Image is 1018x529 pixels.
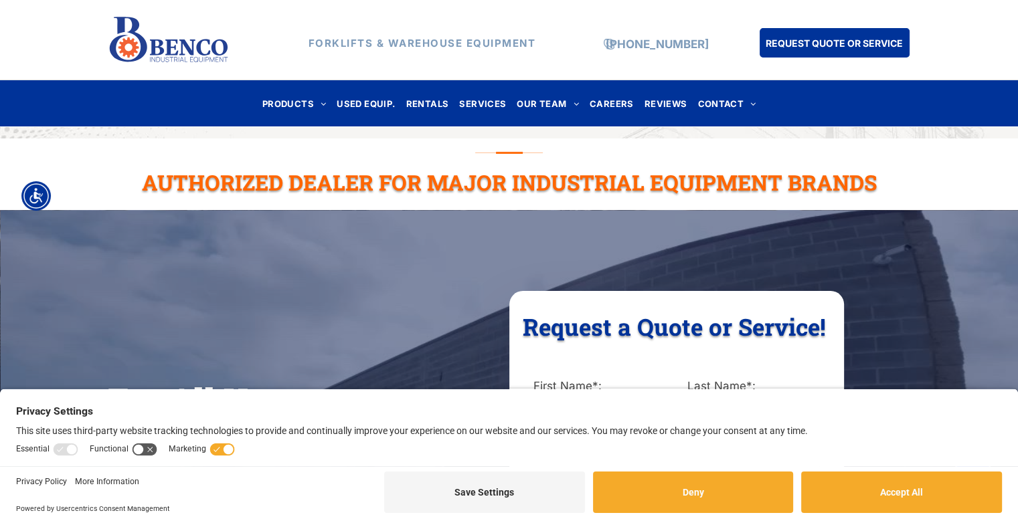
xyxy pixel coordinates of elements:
span: Authorized Dealer For Major Industrial Equipment Brands [142,168,877,197]
span: For All Your [108,378,301,422]
div: Accessibility Menu [21,181,51,211]
a: CAREERS [584,94,639,112]
span: REQUEST QUOTE OR SERVICE [766,31,903,56]
a: REVIEWS [639,94,693,112]
a: CONTACT [692,94,761,112]
a: RENTALS [401,94,454,112]
strong: FORKLIFTS & WAREHOUSE EQUIPMENT [309,37,536,49]
a: REQUEST QUOTE OR SERVICE [760,28,910,58]
a: PRODUCTS [257,94,332,112]
a: USED EQUIP. [331,94,400,112]
span: Request a Quote or Service! [523,311,826,342]
a: SERVICES [454,94,511,112]
label: Last Name*: [687,378,819,395]
a: [PHONE_NUMBER] [606,37,709,51]
a: OUR TEAM [511,94,584,112]
label: First Name*: [533,378,665,395]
